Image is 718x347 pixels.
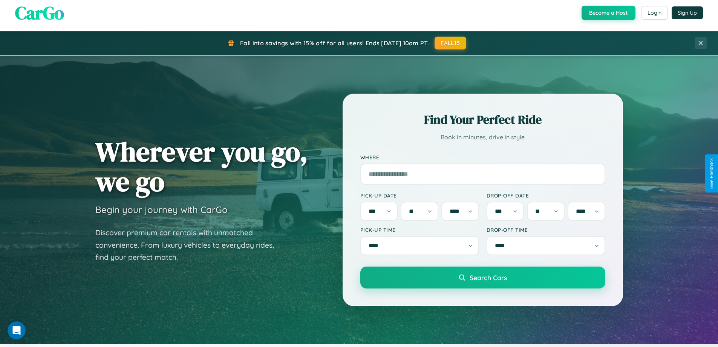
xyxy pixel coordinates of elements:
h3: Begin your journey with CarGo [95,204,228,215]
span: Fall into savings with 15% off for all users! Ends [DATE] 10am PT. [240,39,429,47]
h2: Find Your Perfect Ride [360,111,605,128]
label: Pick-up Date [360,192,479,199]
button: Search Cars [360,267,605,288]
span: Search Cars [470,273,507,282]
button: FALL15 [435,37,466,49]
button: Become a Host [582,6,635,20]
button: Login [641,6,668,20]
iframe: Intercom live chat [8,321,26,339]
label: Pick-up Time [360,227,479,233]
label: Drop-off Date [487,192,605,199]
p: Discover premium car rentals with unmatched convenience. From luxury vehicles to everyday rides, ... [95,227,284,264]
label: Where [360,154,605,160]
p: Book in minutes, drive in style [360,132,605,143]
button: Sign Up [672,6,703,19]
label: Drop-off Time [487,227,605,233]
span: CarGo [15,0,64,25]
h1: Wherever you go, we go [95,137,308,196]
div: Give Feedback [709,158,714,189]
